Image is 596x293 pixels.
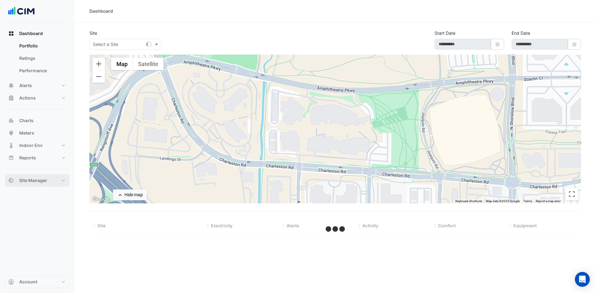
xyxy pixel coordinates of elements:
app-icon: Charts [8,118,14,124]
button: Meters [5,127,70,139]
span: Site Manager [19,177,47,184]
span: Electricity [211,223,233,228]
button: Keyboard shortcuts [455,199,482,203]
div: Dashboard [89,8,113,14]
img: Google [91,195,111,203]
button: Show satellite imagery [133,58,164,70]
button: Alerts [5,79,70,92]
button: Actions [5,92,70,104]
span: Account [19,279,37,285]
span: Comfort [438,223,456,228]
span: Site [97,223,106,228]
span: Alerts [19,82,32,89]
a: Report a map error [536,199,561,203]
app-icon: Alerts [8,82,14,89]
button: Indoor Env [5,139,70,152]
button: Zoom in [93,58,105,70]
button: Site Manager [5,174,70,187]
label: Start Date [435,30,455,36]
span: Meters [19,130,34,136]
span: Indoor Env [19,142,43,149]
button: Zoom out [93,70,105,83]
app-icon: Actions [8,95,14,101]
label: Site [89,30,97,36]
app-icon: Site Manager [8,177,14,184]
button: Reports [5,152,70,164]
div: Dashboard [5,40,70,79]
a: Performance [14,64,70,77]
app-icon: Meters [8,130,14,136]
a: Ratings [14,52,70,64]
a: Open this area in Google Maps (opens a new window) [91,195,111,203]
button: Toggle fullscreen view [566,188,578,200]
div: Open Intercom Messenger [575,272,590,287]
button: Account [5,276,70,288]
span: Activity [362,223,378,228]
img: Company Logo [7,5,35,17]
div: Hide map [124,192,143,198]
app-icon: Indoor Env [8,142,14,149]
button: Hide map [113,189,147,200]
label: End Date [512,30,530,36]
span: Map data ©2025 Google [486,199,520,203]
app-icon: Reports [8,155,14,161]
a: Terms (opens in new tab) [523,199,532,203]
app-icon: Dashboard [8,30,14,37]
span: Equipment [513,223,537,228]
span: Alerts [287,223,299,228]
button: Charts [5,114,70,127]
span: Reports [19,155,36,161]
a: Portfolio [14,40,70,52]
button: Dashboard [5,27,70,40]
span: Dashboard [19,30,43,37]
span: Charts [19,118,34,124]
button: Show street map [111,58,133,70]
span: Actions [19,95,36,101]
